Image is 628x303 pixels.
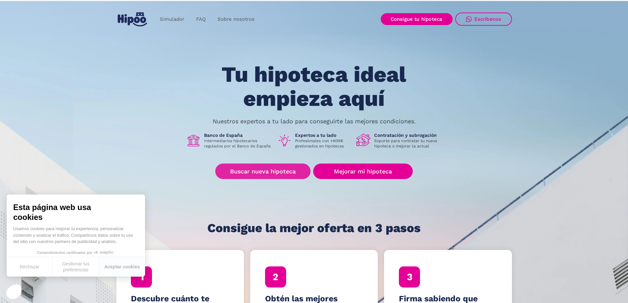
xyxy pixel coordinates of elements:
a: Sobre nosotros [212,13,260,26]
a: Buscar nueva hipoteca [215,164,311,179]
a: FAQ [190,13,212,26]
h1: Banco de España [204,132,272,138]
p: Profesionales con +40M€ gestionados en hipotecas [295,138,351,149]
a: Consigue tu hipoteca [381,13,453,25]
h1: Expertos a tu lado [295,132,351,138]
a: Simulador [154,13,190,26]
p: Soporte para contratar tu nueva hipoteca o mejorar la actual [374,138,442,149]
p: Intermediarios hipotecarios regulados por el Banco de España [204,138,272,149]
div: Escríbenos [474,16,501,22]
h1: Contratación y subrogación [374,132,442,138]
a: Escríbenos [455,13,512,26]
a: Mejorar mi hipoteca [313,164,412,179]
h1: Tu hipoteca ideal empieza aquí [189,63,439,110]
p: Nuestros expertos a tu lado para conseguirte las mejores condiciones. [213,119,416,124]
h1: Consigue la mejor oferta en 3 pasos [207,222,421,235]
a: home [116,10,149,29]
